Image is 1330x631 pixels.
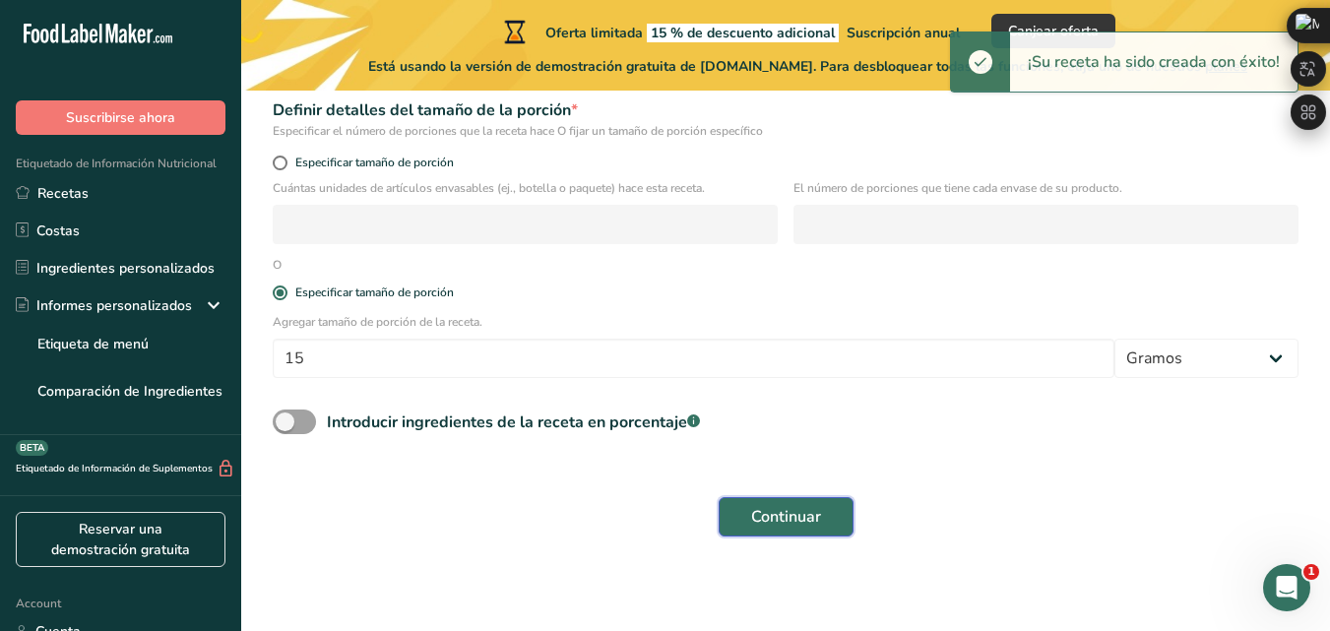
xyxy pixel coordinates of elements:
input: Escribe aquí el tamaño de la porción [273,339,1114,378]
p: Cuántas unidades de artículos envasables (ej., botella o paquete) hace esta receta. [273,179,778,197]
div: Oferta limitada [500,20,960,43]
button: Suscribirse ahora [16,100,225,135]
iframe: Intercom live chat [1263,564,1310,611]
div: BETA [16,440,48,456]
span: Especificar tamaño de porción [287,156,454,170]
span: Canjear oferta [1008,21,1099,41]
span: Suscripción anual [847,24,960,42]
button: Canjear oferta [991,14,1115,48]
a: Reservar una demostración gratuita [16,512,225,567]
span: Suscribirse ahora [66,107,175,128]
span: Está usando la versión de demostración gratuita de [DOMAIN_NAME]. Para desbloquear todas las func... [368,56,1247,77]
div: Especificar el número de porciones que la receta hace O fijar un tamaño de porción específico [273,122,1298,140]
p: Agregar tamaño de porción de la receta. [273,313,1298,331]
button: Continuar [719,497,854,536]
div: Informes personalizados [16,295,192,316]
div: ¡Su receta ha sido creada con éxito! [1010,32,1298,92]
div: Definir detalles del tamaño de la porción [273,98,1298,122]
div: O [261,256,293,274]
span: Continuar [751,505,821,529]
span: 1 [1303,564,1319,580]
div: Introducir ingredientes de la receta en porcentaje [327,410,700,434]
div: Especificar tamaño de porción [295,285,454,300]
p: El número de porciones que tiene cada envase de su producto. [793,179,1298,197]
span: 15 % de descuento adicional [647,24,839,42]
